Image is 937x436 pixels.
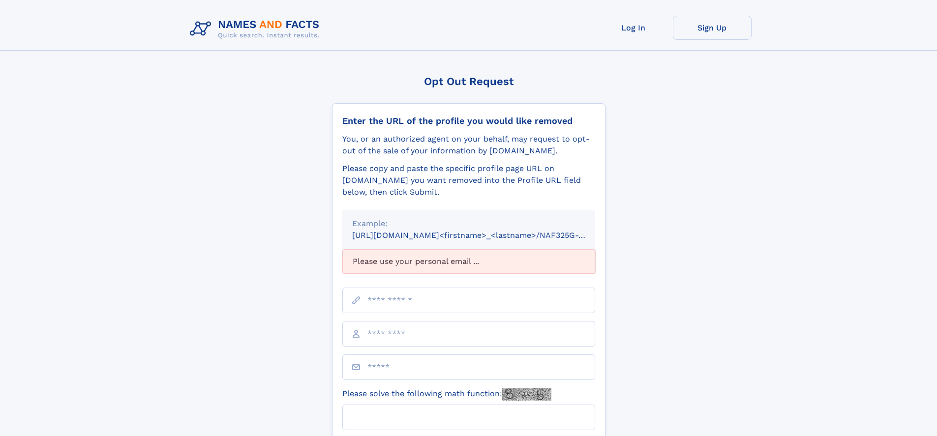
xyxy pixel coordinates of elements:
div: Enter the URL of the profile you would like removed [342,116,595,126]
div: You, or an authorized agent on your behalf, may request to opt-out of the sale of your informatio... [342,133,595,157]
div: Please use your personal email ... [342,249,595,274]
div: Example: [352,218,585,230]
a: Sign Up [673,16,752,40]
label: Please solve the following math function: [342,388,551,401]
small: [URL][DOMAIN_NAME]<firstname>_<lastname>/NAF325G-xxxxxxxx [352,231,614,240]
img: Logo Names and Facts [186,16,328,42]
a: Log In [594,16,673,40]
div: Please copy and paste the specific profile page URL on [DOMAIN_NAME] you want removed into the Pr... [342,163,595,198]
div: Opt Out Request [332,75,605,87]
